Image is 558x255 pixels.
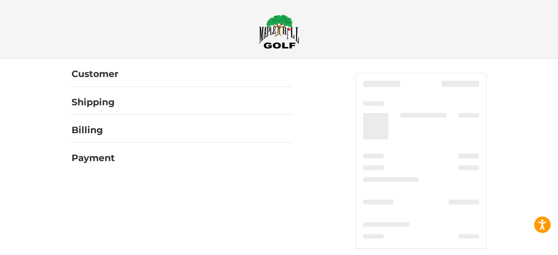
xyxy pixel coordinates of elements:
h2: Customer [72,68,118,80]
h2: Billing [72,124,114,136]
h2: Shipping [72,96,115,108]
iframe: Gorgias live chat messenger [7,223,87,248]
h2: Payment [72,152,115,164]
img: Maple Hill Golf [259,14,299,49]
